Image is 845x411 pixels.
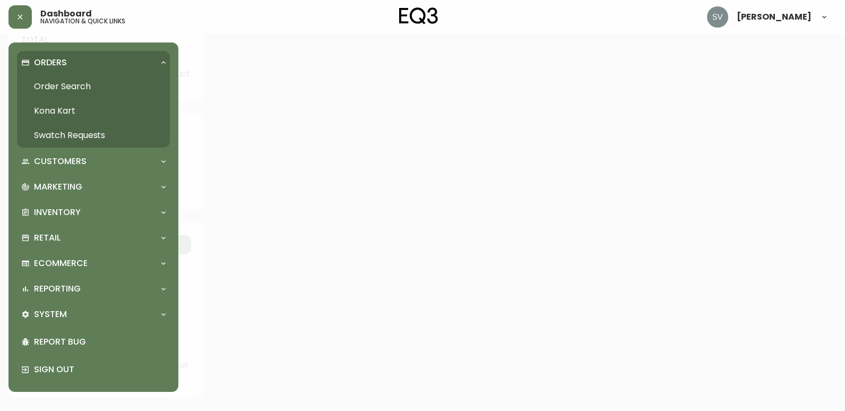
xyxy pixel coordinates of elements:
[17,150,170,173] div: Customers
[34,232,61,244] p: Retail
[17,356,170,383] div: Sign Out
[34,364,166,375] p: Sign Out
[17,226,170,250] div: Retail
[34,57,67,68] p: Orders
[34,181,82,193] p: Marketing
[399,7,438,24] img: logo
[17,74,170,99] a: Order Search
[17,51,170,74] div: Orders
[34,309,67,320] p: System
[17,303,170,326] div: System
[34,156,87,167] p: Customers
[707,6,728,28] img: 0ef69294c49e88f033bcbeb13310b844
[17,99,170,123] a: Kona Kart
[17,252,170,275] div: Ecommerce
[17,201,170,224] div: Inventory
[40,18,125,24] h5: navigation & quick links
[17,328,170,356] div: Report Bug
[34,258,88,269] p: Ecommerce
[34,336,166,348] p: Report Bug
[17,175,170,199] div: Marketing
[17,277,170,301] div: Reporting
[34,207,81,218] p: Inventory
[34,283,81,295] p: Reporting
[737,13,812,21] span: [PERSON_NAME]
[17,123,170,148] a: Swatch Requests
[40,10,92,18] span: Dashboard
